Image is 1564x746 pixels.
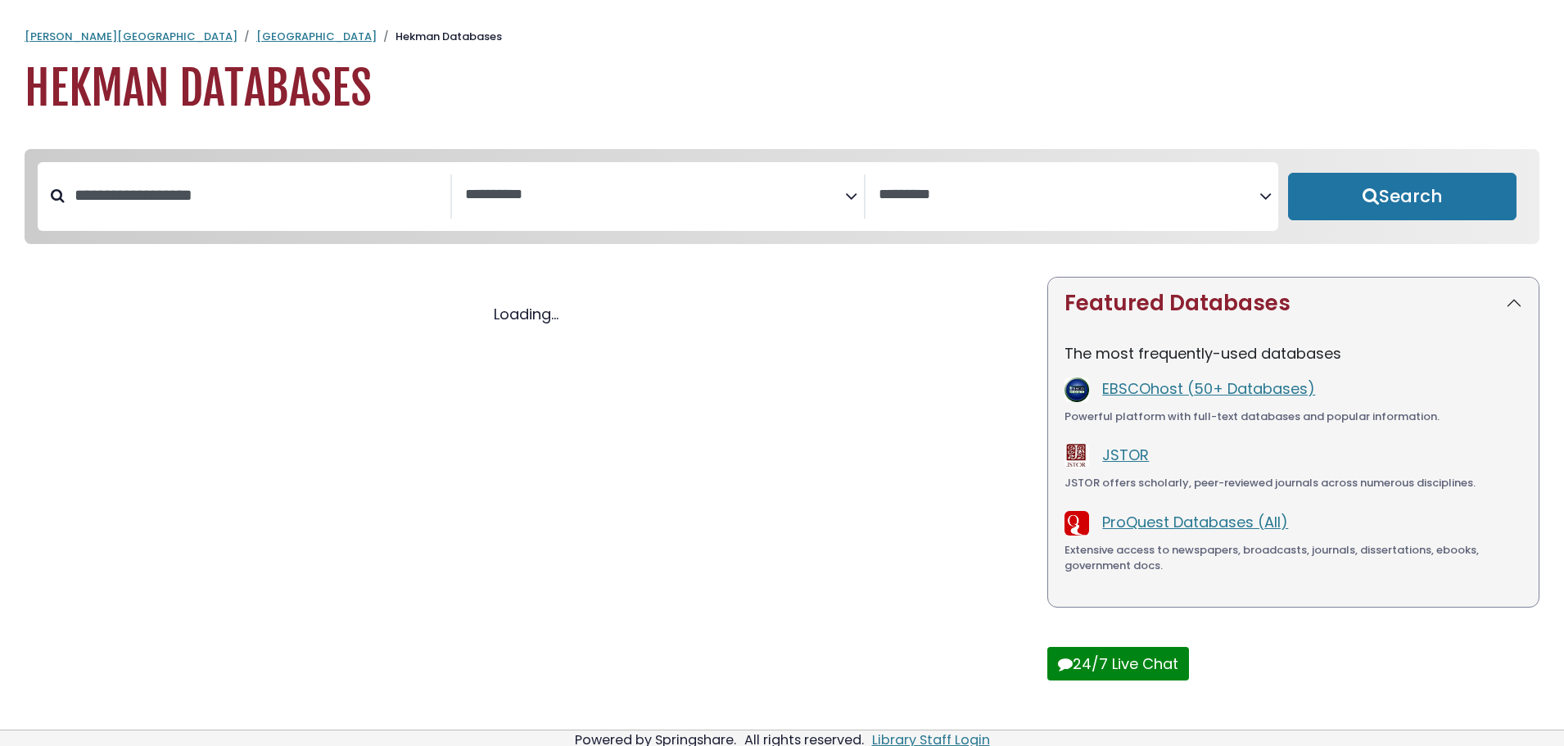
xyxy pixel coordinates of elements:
[25,303,1028,325] div: Loading...
[1065,409,1522,425] div: Powerful platform with full-text databases and popular information.
[1065,342,1522,364] p: The most frequently-used databases
[1065,542,1522,574] div: Extensive access to newspapers, broadcasts, journals, dissertations, ebooks, government docs.
[1102,512,1288,532] a: ProQuest Databases (All)
[1048,278,1539,329] button: Featured Databases
[377,29,502,45] li: Hekman Databases
[879,187,1259,204] textarea: Search
[1047,647,1189,680] button: 24/7 Live Chat
[1102,378,1315,399] a: EBSCOhost (50+ Databases)
[25,61,1539,116] h1: Hekman Databases
[25,29,1539,45] nav: breadcrumb
[256,29,377,44] a: [GEOGRAPHIC_DATA]
[465,187,846,204] textarea: Search
[1065,475,1522,491] div: JSTOR offers scholarly, peer-reviewed journals across numerous disciplines.
[65,182,450,209] input: Search database by title or keyword
[25,149,1539,244] nav: Search filters
[25,29,237,44] a: [PERSON_NAME][GEOGRAPHIC_DATA]
[1288,173,1517,220] button: Submit for Search Results
[1102,445,1149,465] a: JSTOR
